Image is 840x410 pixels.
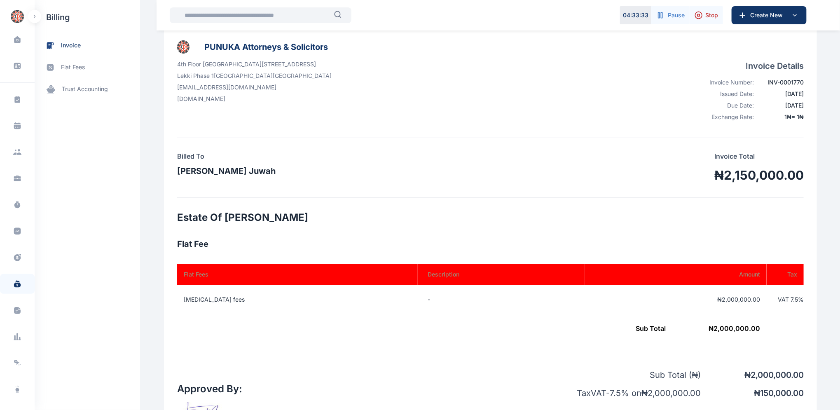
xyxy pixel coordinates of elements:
[204,40,328,54] h3: PUNUKA Attorneys & Solicitors
[705,11,718,19] span: Stop
[767,264,804,285] th: Tax
[701,78,754,87] div: Invoice Number:
[714,151,804,161] p: Invoice Total
[701,387,804,399] p: ₦ 150,000.00
[557,369,701,381] p: Sub Total ( ₦ )
[35,35,140,56] a: invoice
[651,6,690,24] button: Pause
[636,324,666,333] span: Sub Total
[177,40,190,54] img: businessLogo
[714,168,804,183] h1: ₦2,150,000.00
[61,41,81,50] span: invoice
[177,237,804,251] h3: Flat Fee
[701,101,754,110] div: Due Date:
[61,63,85,72] span: flat fees
[177,83,332,91] p: [EMAIL_ADDRESS][DOMAIN_NAME]
[177,314,767,343] td: ₦ 2,000,000.00
[759,78,804,87] div: INV-0001770
[177,382,245,396] h2: Approved By:
[732,6,807,24] button: Create New
[747,11,790,19] span: Create New
[177,95,332,103] p: [DOMAIN_NAME]
[668,11,685,19] span: Pause
[701,113,754,121] div: Exchange Rate:
[418,285,585,314] td: -
[759,90,804,98] div: [DATE]
[177,151,276,161] h4: Billed To
[177,164,276,178] h3: [PERSON_NAME] Juwah
[177,264,418,285] th: Flat Fees
[701,369,804,381] p: ₦ 2,000,000.00
[623,11,648,19] p: 04 : 33 : 33
[418,264,585,285] th: Description
[701,60,804,72] h4: Invoice Details
[701,90,754,98] div: Issued Date:
[177,72,332,80] p: Lekki Phase 1 [GEOGRAPHIC_DATA] [GEOGRAPHIC_DATA]
[585,285,767,314] td: ₦2,000,000.00
[690,6,723,24] button: Stop
[585,264,767,285] th: Amount
[177,60,332,68] p: 4th Floor [GEOGRAPHIC_DATA][STREET_ADDRESS]
[35,78,140,100] a: trust accounting
[177,285,418,314] td: [MEDICAL_DATA] fees
[767,285,804,314] td: VAT 7.5 %
[177,211,804,224] h2: Estate Of [PERSON_NAME]
[759,101,804,110] div: [DATE]
[35,56,140,78] a: flat fees
[557,387,701,399] p: Tax VAT - 7.5 % on ₦ 2,000,000.00
[759,113,804,121] div: 1 ₦ = 1 ₦
[62,85,108,94] span: trust accounting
